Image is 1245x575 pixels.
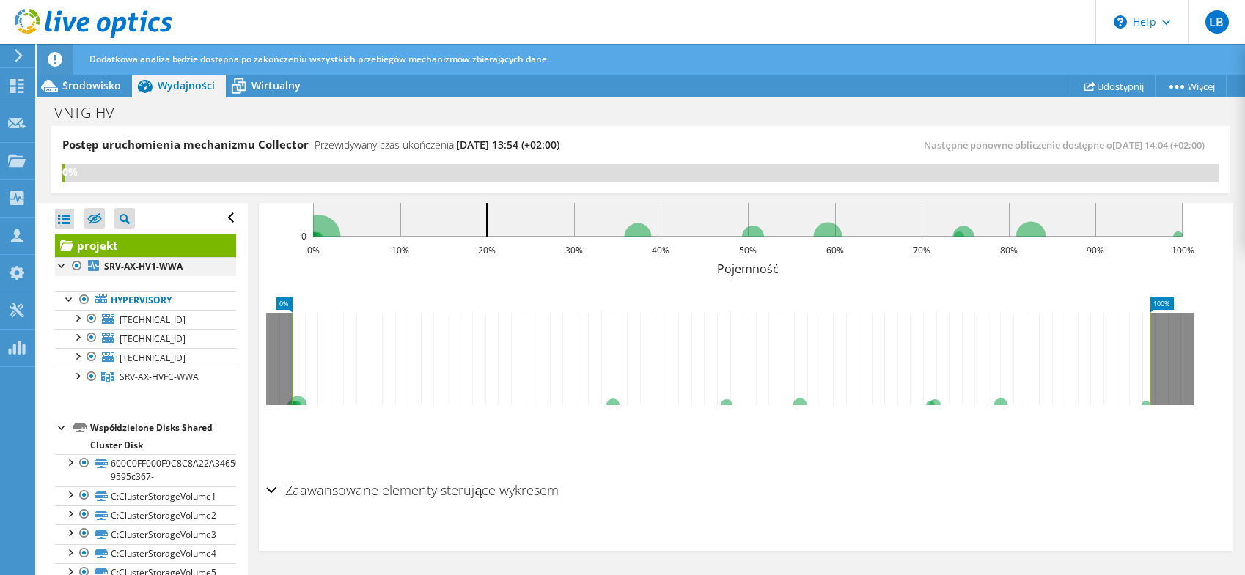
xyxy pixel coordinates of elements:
[120,352,186,364] span: [TECHNICAL_ID]
[90,419,236,454] div: Współdzielone Disks Shared Cluster Disk
[1073,75,1156,97] a: Udostępnij
[1000,244,1018,256] text: 80%
[55,524,236,544] a: C:ClusterStorageVolume3
[307,244,320,256] text: 0%
[1172,244,1194,256] text: 100%
[55,234,236,257] a: projekt
[158,78,215,92] span: Wydajności
[301,230,306,242] text: 0
[652,244,669,256] text: 40%
[55,291,236,310] a: Hypervisory
[315,137,559,153] h4: Przewidywany czas ukończenia:
[62,164,65,180] div: 0%
[104,260,183,272] b: SRV-AX-HV1-WWA
[717,261,779,277] text: Pojemność
[55,454,236,486] a: 600C0FF000F9C8C8A22A346501000000-9595c367-
[478,244,496,256] text: 20%
[266,475,559,505] h2: Zaawansowane elementy sterujące wykresem
[55,368,236,387] a: SRV-AX-HVFC-WWA
[1205,10,1229,34] span: LB
[120,314,186,326] span: [TECHNICAL_ID]
[1087,244,1104,256] text: 90%
[456,138,559,152] span: [DATE] 13:54 (+02:00)
[565,244,583,256] text: 30%
[1114,15,1127,29] svg: \n
[89,53,549,65] span: Dodatkowa analiza będzie dostępna po zakończeniu wszystkich przebiegów mechanizmów zbierających d...
[62,78,121,92] span: Środowisko
[55,544,236,563] a: C:ClusterStorageVolume4
[55,257,236,276] a: SRV-AX-HV1-WWA
[1155,75,1227,97] a: Więcej
[826,244,844,256] text: 60%
[48,105,137,121] h1: VNTG-HV
[55,329,236,348] a: [TECHNICAL_ID]
[55,348,236,367] a: [TECHNICAL_ID]
[120,333,186,345] span: [TECHNICAL_ID]
[55,486,236,505] a: C:ClusterStorageVolume1
[120,371,199,383] span: SRV-AX-HVFC-WWA
[924,138,1211,152] span: Następne ponowne obliczenie dostępne o
[55,505,236,524] a: C:ClusterStorageVolume2
[739,244,757,256] text: 50%
[1112,138,1205,152] span: [DATE] 14:04 (+02:00)
[392,244,409,256] text: 10%
[55,310,236,329] a: [TECHNICAL_ID]
[913,244,930,256] text: 70%
[251,78,301,92] span: Wirtualny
